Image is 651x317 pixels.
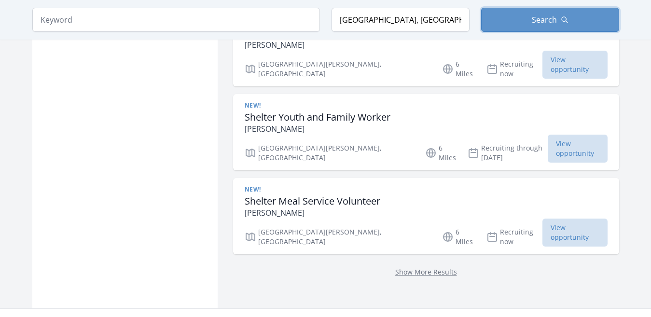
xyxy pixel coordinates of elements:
[245,143,414,163] p: [GEOGRAPHIC_DATA][PERSON_NAME], [GEOGRAPHIC_DATA]
[332,8,470,32] input: Location
[542,219,607,247] span: View opportunity
[442,227,475,247] p: 6 Miles
[468,143,548,163] p: Recruiting through [DATE]
[542,51,607,79] span: View opportunity
[245,39,418,51] p: [PERSON_NAME]
[245,123,390,135] p: [PERSON_NAME]
[442,59,475,79] p: 6 Miles
[486,59,542,79] p: Recruiting now
[395,267,457,276] a: Show More Results
[245,59,430,79] p: [GEOGRAPHIC_DATA][PERSON_NAME], [GEOGRAPHIC_DATA]
[245,102,261,110] span: New!
[548,135,607,163] span: View opportunity
[481,8,619,32] button: Search
[245,195,380,207] h3: Shelter Meal Service Volunteer
[233,178,619,254] a: New! Shelter Meal Service Volunteer [PERSON_NAME] [GEOGRAPHIC_DATA][PERSON_NAME], [GEOGRAPHIC_DAT...
[233,94,619,170] a: New! Shelter Youth and Family Worker [PERSON_NAME] [GEOGRAPHIC_DATA][PERSON_NAME], [GEOGRAPHIC_DA...
[233,10,619,86] a: New! Shelter Operations Assistant Volunteer [PERSON_NAME] [GEOGRAPHIC_DATA][PERSON_NAME], [GEOGRA...
[486,227,542,247] p: Recruiting now
[425,143,456,163] p: 6 Miles
[245,111,390,123] h3: Shelter Youth and Family Worker
[245,207,380,219] p: [PERSON_NAME]
[32,8,320,32] input: Keyword
[532,14,557,26] span: Search
[245,186,261,193] span: New!
[245,227,430,247] p: [GEOGRAPHIC_DATA][PERSON_NAME], [GEOGRAPHIC_DATA]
